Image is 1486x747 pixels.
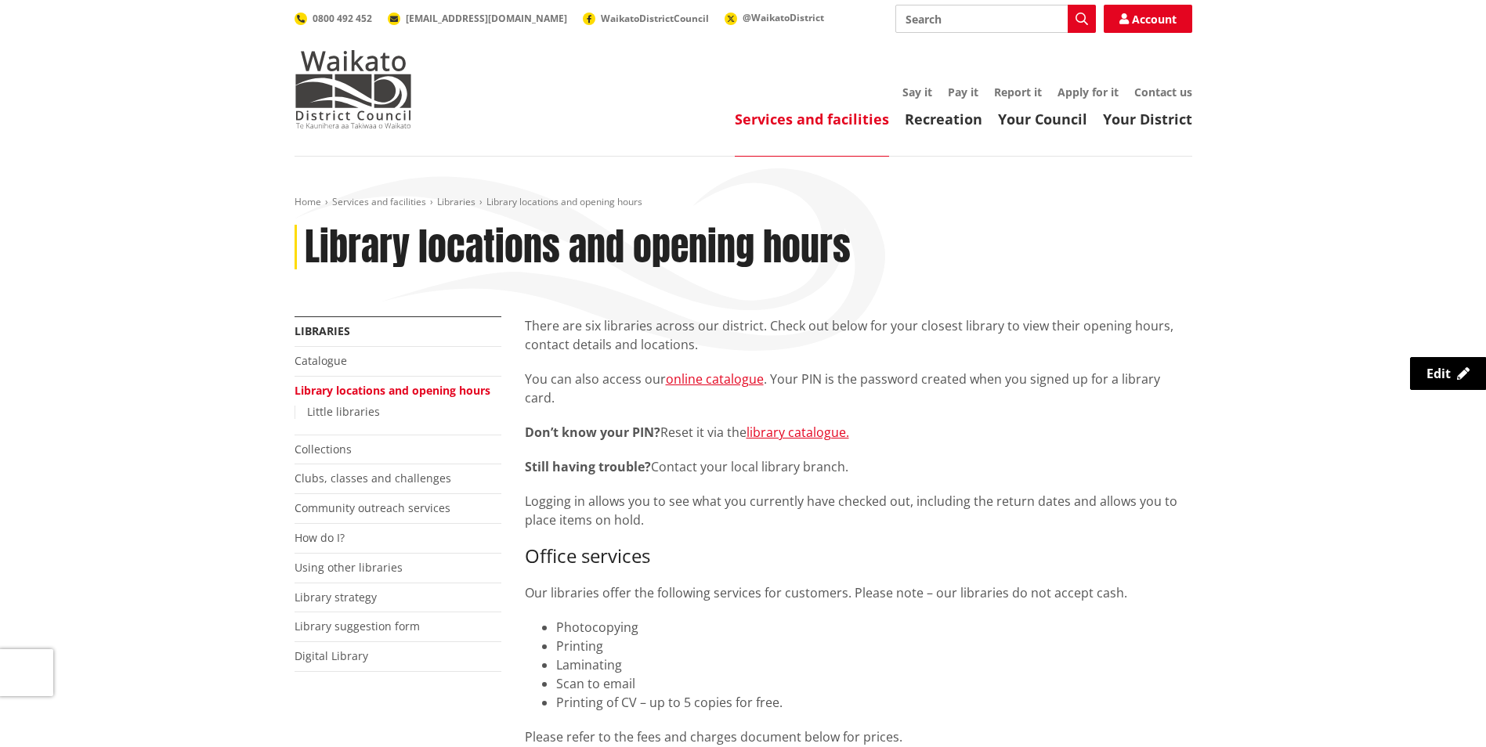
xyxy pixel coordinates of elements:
[1426,365,1451,382] span: Edit
[556,693,1192,712] li: Printing of CV – up to 5 copies for free.
[902,85,932,99] a: Say it
[295,195,321,208] a: Home
[666,370,764,388] a: online catalogue
[525,457,1192,476] p: Contact your local library branch.
[525,492,1192,529] p: Logging in allows you to see what you currently have checked out, including the return dates and ...
[725,11,824,24] a: @WaikatoDistrict
[295,50,412,128] img: Waikato District Council - Te Kaunihera aa Takiwaa o Waikato
[735,110,889,128] a: Services and facilities
[525,424,660,441] strong: Don’t know your PIN?
[948,85,978,99] a: Pay it
[295,590,377,604] a: Library strategy
[295,500,450,515] a: Community outreach services
[1058,85,1119,99] a: Apply for it
[994,85,1042,99] a: Report it
[1103,110,1192,128] a: Your District
[525,727,1192,746] p: Please refer to the fees and charges document below for prices.
[295,560,403,575] a: Using other libraries
[895,5,1096,33] input: Search input
[525,316,1192,354] p: There are six libraries across our district. Check out below for your closest library to view the...
[295,471,451,485] a: Clubs, classes and challenges
[295,12,372,25] a: 0800 492 452
[998,110,1087,128] a: Your Council
[583,12,709,25] a: WaikatoDistrictCouncil
[295,442,352,456] a: Collections
[601,12,709,25] span: WaikatoDistrictCouncil
[556,637,1192,655] li: Printing
[295,196,1192,209] nav: breadcrumb
[437,195,475,208] a: Libraries
[1104,5,1192,33] a: Account
[295,383,490,398] a: Library locations and opening hours
[313,12,372,25] span: 0800 492 452
[388,12,567,25] a: [EMAIL_ADDRESS][DOMAIN_NAME]
[406,12,567,25] span: [EMAIL_ADDRESS][DOMAIN_NAME]
[295,323,350,338] a: Libraries
[525,545,1192,568] h3: Office services
[747,424,849,441] a: library catalogue.
[556,655,1192,674] li: Laminating
[295,648,368,663] a: Digital Library
[556,674,1192,693] li: Scan to email
[1134,85,1192,99] a: Contact us
[525,583,1192,602] p: Our libraries offer the following services for customers. Please note – our libraries do not acce...
[295,619,420,633] a: Library suggestion form
[307,404,380,419] a: Little libraries
[332,195,426,208] a: Services and facilities
[525,370,1192,407] p: You can also access our . Your PIN is the password created when you signed up for a library card.
[295,353,347,368] a: Catalogue
[743,11,824,24] span: @WaikatoDistrict
[905,110,982,128] a: Recreation
[556,618,1192,637] li: Photocopying
[486,195,642,208] span: Library locations and opening hours
[305,225,851,270] h1: Library locations and opening hours
[525,423,1192,442] p: Reset it via the
[1410,357,1486,390] a: Edit
[525,458,651,475] strong: Still having trouble?
[295,530,345,545] a: How do I?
